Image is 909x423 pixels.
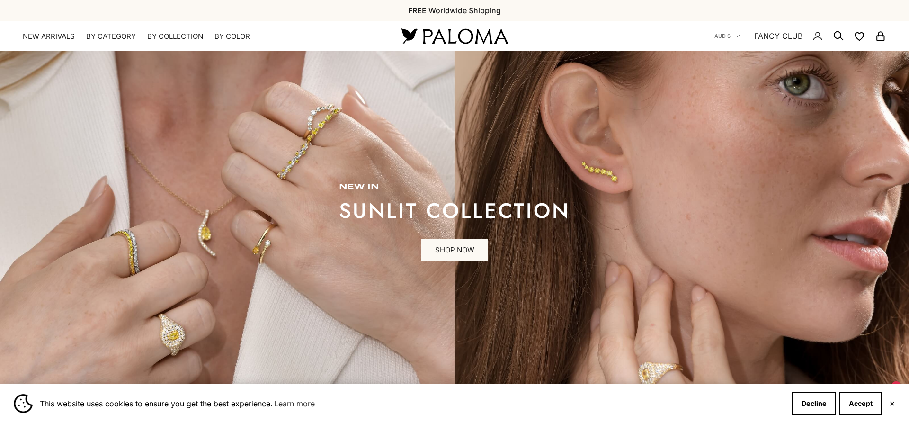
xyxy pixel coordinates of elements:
[792,392,836,415] button: Decline
[714,32,740,40] button: AUD $
[754,30,802,42] a: FANCY CLUB
[86,32,136,41] summary: By Category
[147,32,203,41] summary: By Collection
[839,392,882,415] button: Accept
[273,396,316,411] a: Learn more
[714,32,731,40] span: AUD $
[214,32,250,41] summary: By Color
[714,21,886,51] nav: Secondary navigation
[23,32,379,41] nav: Primary navigation
[889,401,895,406] button: Close
[421,239,488,262] a: SHOP NOW
[339,201,570,220] p: sunlit collection
[408,4,501,17] p: FREE Worldwide Shipping
[23,32,75,41] a: NEW ARRIVALS
[14,394,33,413] img: Cookie banner
[339,182,570,192] p: new in
[40,396,784,411] span: This website uses cookies to ensure you get the best experience.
